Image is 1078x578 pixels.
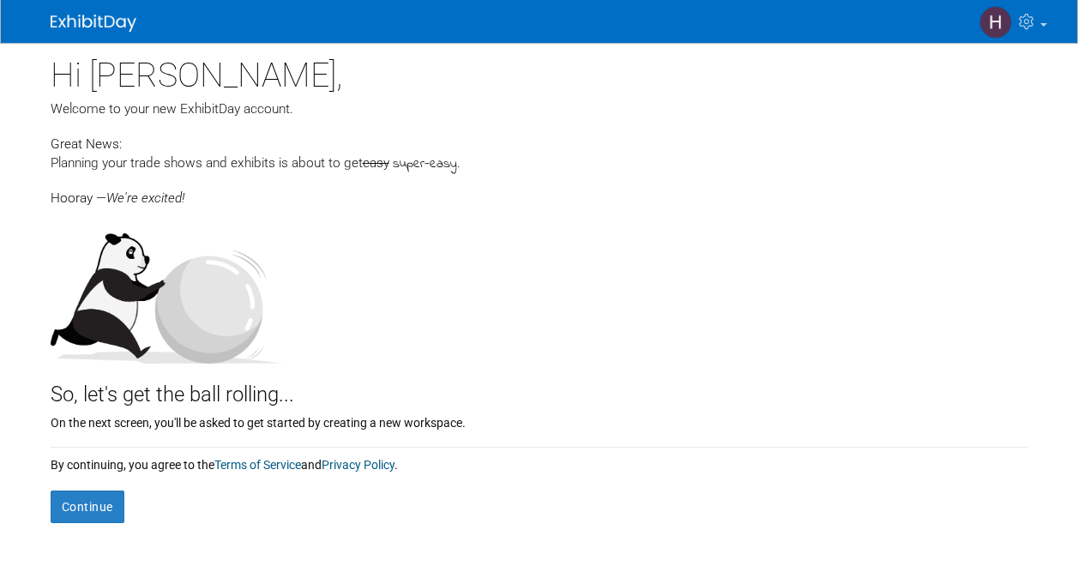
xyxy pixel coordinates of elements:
[106,190,184,206] span: We're excited!
[51,99,1028,118] div: Welcome to your new ExhibitDay account.
[51,448,1028,473] div: By continuing, you agree to the and .
[51,364,1028,410] div: So, let's get the ball rolling...
[51,43,1028,99] div: Hi [PERSON_NAME],
[393,154,457,174] span: super-easy
[51,15,136,32] img: ExhibitDay
[51,134,1028,154] div: Great News:
[51,174,1028,208] div: Hooray —
[363,155,389,171] span: easy
[51,216,282,364] img: Let's get the ball rolling
[979,6,1012,39] img: Heather Szymanski
[51,491,124,523] button: Continue
[51,154,1028,174] div: Planning your trade shows and exhibits is about to get .
[322,458,394,472] a: Privacy Policy
[51,410,1028,431] div: On the next screen, you'll be asked to get started by creating a new workspace.
[214,458,301,472] a: Terms of Service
